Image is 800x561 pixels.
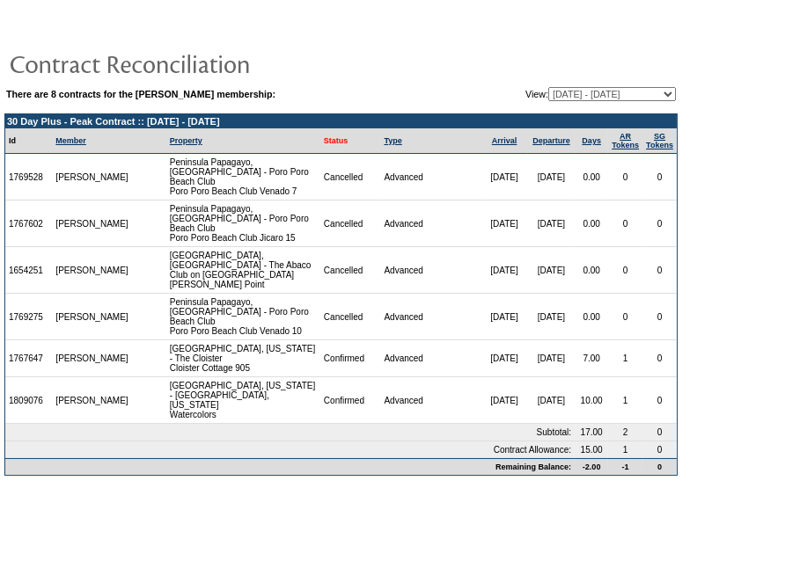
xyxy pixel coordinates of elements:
td: 0 [608,154,642,200]
a: Days [582,136,601,145]
td: Remaining Balance: [5,458,575,475]
td: [GEOGRAPHIC_DATA], [GEOGRAPHIC_DATA] - The Abaco Club on [GEOGRAPHIC_DATA] [PERSON_NAME] Point [166,247,320,294]
td: 7.00 [575,340,608,377]
td: [DATE] [528,294,575,340]
td: Peninsula Papagayo, [GEOGRAPHIC_DATA] - Poro Poro Beach Club Poro Poro Beach Club Jicaro 15 [166,200,320,247]
td: 10.00 [575,377,608,424]
a: SGTokens [646,132,673,149]
td: 1767602 [5,200,52,247]
td: [PERSON_NAME] [52,294,133,340]
td: 1769528 [5,154,52,200]
td: 0.00 [575,154,608,200]
td: [GEOGRAPHIC_DATA], [US_STATE] - [GEOGRAPHIC_DATA], [US_STATE] Watercolors [166,377,320,424]
td: 1 [608,340,642,377]
a: Departure [532,136,570,145]
td: 1809076 [5,377,52,424]
td: View: [437,87,676,101]
td: 0 [608,200,642,247]
td: [DATE] [528,377,575,424]
td: 0.00 [575,294,608,340]
td: [PERSON_NAME] [52,247,133,294]
a: Member [55,136,86,145]
td: Advanced [380,340,481,377]
td: [PERSON_NAME] [52,200,133,247]
td: Cancelled [320,200,381,247]
td: 0 [642,154,677,200]
td: 0 [642,340,677,377]
a: ARTokens [612,132,639,149]
td: -1 [608,458,642,475]
td: [DATE] [481,340,527,377]
td: Contract Allowance: [5,441,575,458]
a: Arrival [492,136,517,145]
b: There are 8 contracts for the [PERSON_NAME] membership: [6,89,275,99]
td: 0 [608,294,642,340]
td: 0 [642,424,677,441]
td: Advanced [380,294,481,340]
td: Subtotal: [5,424,575,441]
td: Advanced [380,154,481,200]
td: 1654251 [5,247,52,294]
td: Cancelled [320,247,381,294]
a: Property [170,136,202,145]
td: 0 [642,200,677,247]
td: 15.00 [575,441,608,458]
td: [DATE] [528,154,575,200]
td: 0 [642,294,677,340]
a: Type [384,136,401,145]
td: Peninsula Papagayo, [GEOGRAPHIC_DATA] - Poro Poro Beach Club Poro Poro Beach Club Venado 10 [166,294,320,340]
td: 0 [642,377,677,424]
td: [GEOGRAPHIC_DATA], [US_STATE] - The Cloister Cloister Cottage 905 [166,340,320,377]
td: 0.00 [575,200,608,247]
td: 1 [608,377,642,424]
td: 30 Day Plus - Peak Contract :: [DATE] - [DATE] [5,114,677,128]
td: Advanced [380,377,481,424]
td: [PERSON_NAME] [52,154,133,200]
td: [PERSON_NAME] [52,377,133,424]
td: [PERSON_NAME] [52,340,133,377]
td: Advanced [380,200,481,247]
td: 17.00 [575,424,608,441]
td: [DATE] [528,200,575,247]
td: [DATE] [528,247,575,294]
td: [DATE] [528,340,575,377]
td: [DATE] [481,154,527,200]
td: Cancelled [320,154,381,200]
td: 1 [608,441,642,458]
td: 1769275 [5,294,52,340]
td: Peninsula Papagayo, [GEOGRAPHIC_DATA] - Poro Poro Beach Club Poro Poro Beach Club Venado 7 [166,154,320,200]
td: 0 [642,247,677,294]
td: 1767647 [5,340,52,377]
td: -2.00 [575,458,608,475]
td: Confirmed [320,340,381,377]
td: [DATE] [481,377,527,424]
td: 0 [608,247,642,294]
a: Status [324,136,349,145]
td: 0.00 [575,247,608,294]
img: pgTtlContractReconciliation.gif [9,46,361,81]
td: Id [5,128,52,154]
td: 0 [642,441,677,458]
td: Confirmed [320,377,381,424]
td: [DATE] [481,247,527,294]
td: 2 [608,424,642,441]
td: Advanced [380,247,481,294]
td: 0 [642,458,677,475]
td: [DATE] [481,200,527,247]
td: Cancelled [320,294,381,340]
td: [DATE] [481,294,527,340]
